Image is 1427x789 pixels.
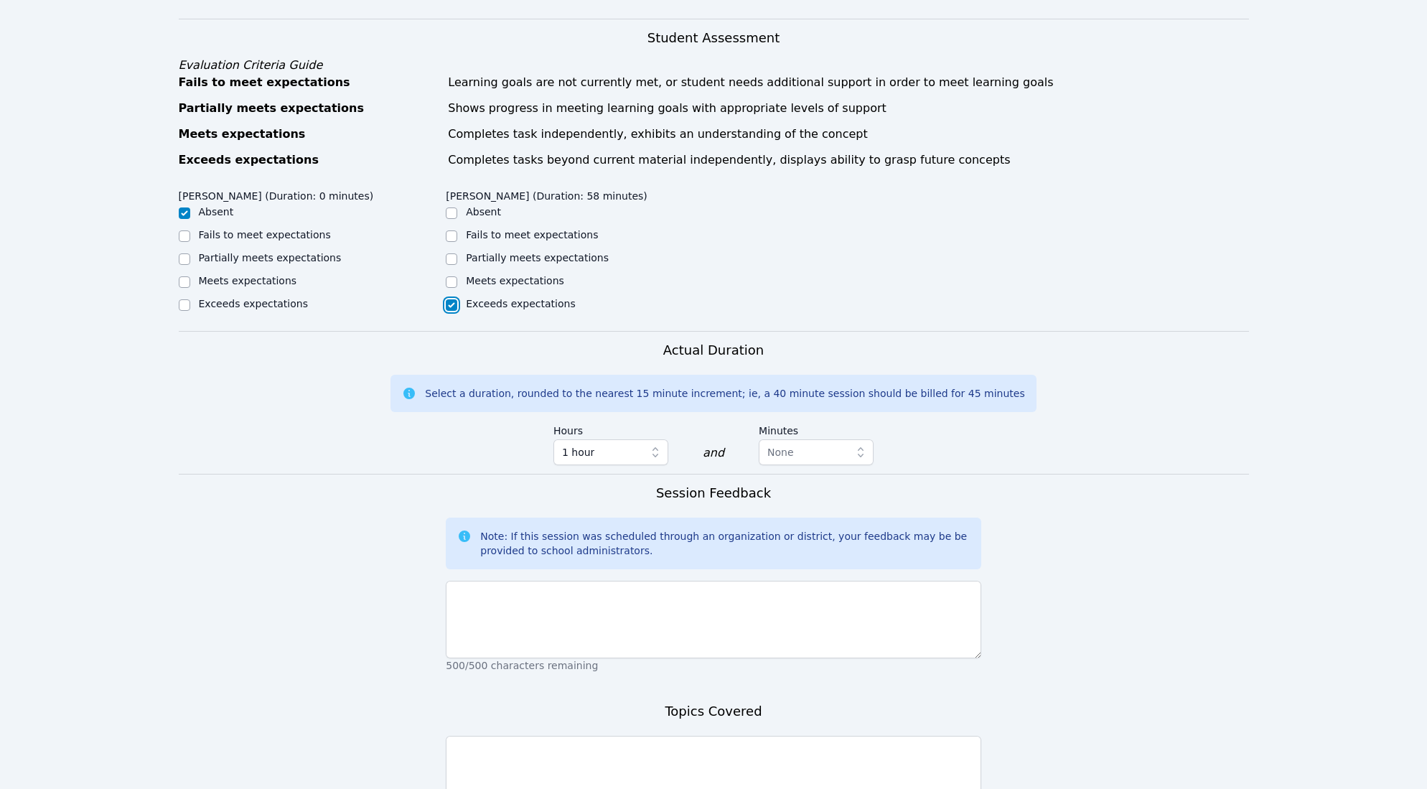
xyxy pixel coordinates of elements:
[656,483,771,503] h3: Session Feedback
[199,252,342,263] label: Partially meets expectations
[466,206,501,218] label: Absent
[480,529,970,558] div: Note: If this session was scheduled through an organization or district, your feedback may be be ...
[448,100,1248,117] div: Shows progress in meeting learning goals with appropriate levels of support
[179,151,440,169] div: Exceeds expectations
[446,658,981,673] p: 500/500 characters remaining
[448,74,1248,91] div: Learning goals are not currently met, or student needs additional support in order to meet learni...
[199,206,234,218] label: Absent
[553,439,668,465] button: 1 hour
[767,447,794,458] span: None
[179,100,440,117] div: Partially meets expectations
[759,439,874,465] button: None
[446,183,647,205] legend: [PERSON_NAME] (Duration: 58 minutes)
[562,444,594,461] span: 1 hour
[179,183,374,205] legend: [PERSON_NAME] (Duration: 0 minutes)
[663,340,764,360] h3: Actual Duration
[466,275,564,286] label: Meets expectations
[179,28,1249,48] h3: Student Assessment
[199,298,308,309] label: Exceeds expectations
[179,57,1249,74] div: Evaluation Criteria Guide
[466,229,598,241] label: Fails to meet expectations
[199,229,331,241] label: Fails to meet expectations
[425,386,1024,401] div: Select a duration, rounded to the nearest 15 minute increment; ie, a 40 minute session should be ...
[179,74,440,91] div: Fails to meet expectations
[448,126,1248,143] div: Completes task independently, exhibits an understanding of the concept
[466,298,575,309] label: Exceeds expectations
[553,418,668,439] label: Hours
[703,444,724,462] div: and
[466,252,609,263] label: Partially meets expectations
[179,126,440,143] div: Meets expectations
[448,151,1248,169] div: Completes tasks beyond current material independently, displays ability to grasp future concepts
[759,418,874,439] label: Minutes
[199,275,297,286] label: Meets expectations
[665,701,762,722] h3: Topics Covered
